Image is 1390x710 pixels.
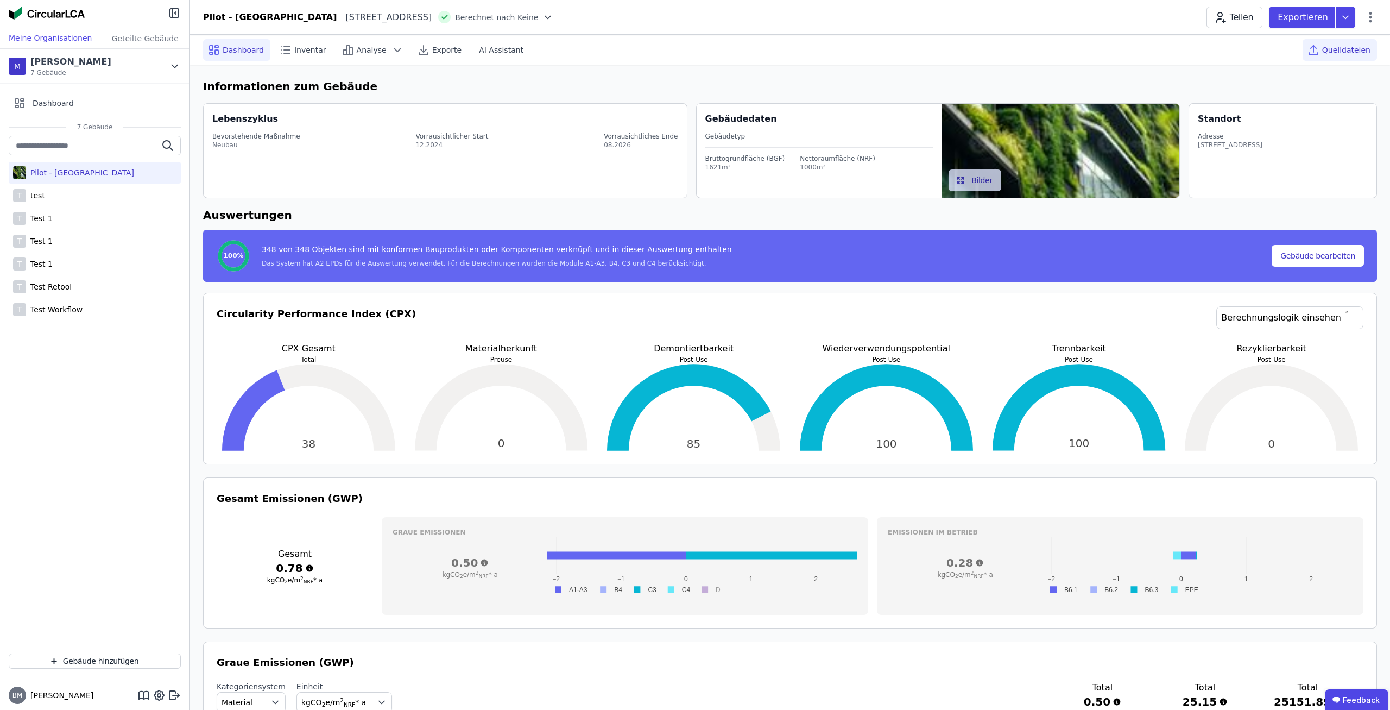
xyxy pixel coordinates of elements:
div: 08.2026 [604,141,678,149]
div: Vorrausichtliches Ende [604,132,678,141]
p: CPX Gesamt [217,342,401,355]
sub: NRF [304,579,313,585]
div: 348 von 348 Objekten sind mit konformen Bauprodukten oder Komponenten verknüpft und in dieser Aus... [262,244,732,259]
div: Das System hat A2 EPDs für die Auswertung verwendet. Für die Berechnungen wurden die Module A1-A3... [262,259,732,268]
p: Materialherkunft [409,342,593,355]
sub: 2 [460,574,463,579]
p: Total [217,355,401,364]
div: T [13,257,26,271]
sub: 2 [955,574,958,579]
button: Gebäude hinzufügen [9,654,181,669]
span: [PERSON_NAME] [26,690,93,701]
div: [PERSON_NAME] [30,55,111,68]
sub: 2 [285,579,288,585]
h3: Gesamt [217,548,373,561]
div: Neubau [212,141,300,149]
h3: 25.15 [1171,694,1239,709]
h3: Circularity Performance Index (CPX) [217,306,416,342]
p: Post-Use [794,355,978,364]
div: [STREET_ADDRESS] [1198,141,1262,149]
button: Gebäude bearbeiten [1272,245,1364,267]
h3: 0.50 [393,555,547,570]
sub: NRF [974,574,983,579]
div: Test Workflow [26,304,83,315]
span: Berechnet nach Keine [455,12,538,23]
p: Preuse [409,355,593,364]
h3: Graue Emissionen (GWP) [217,655,1363,670]
p: Demontiertbarkeit [602,342,786,355]
label: Einheit [296,681,392,692]
sub: NRF [478,574,488,579]
div: Geteilte Gebäude [100,28,189,48]
span: Dashboard [223,45,264,55]
sup: 2 [971,570,974,576]
div: Vorrausichtlicher Start [415,132,488,141]
h3: 0.78 [217,561,373,576]
p: Post-Use [602,355,786,364]
div: Standort [1198,112,1241,125]
h3: Emissionen im betrieb [888,528,1353,537]
div: 1621m² [705,163,785,172]
div: T [13,280,26,293]
p: Wiederverwendungspotential [794,342,978,355]
div: T [13,212,26,225]
button: Bilder [949,169,1001,191]
h3: 0.50 [1069,694,1136,709]
span: Material [222,697,252,708]
div: Test 1 [26,236,53,247]
h3: Total [1069,681,1136,694]
div: T [13,303,26,316]
span: 7 Gebäude [66,123,124,131]
span: kgCO e/m * a [443,571,498,579]
div: Test 1 [26,213,53,224]
button: Teilen [1206,7,1262,28]
div: Gebäudedaten [705,112,943,125]
span: kgCO e/m * a [267,576,323,584]
div: Gebäudetyp [705,132,934,141]
span: 100% [223,252,243,260]
div: M [9,58,26,75]
div: [STREET_ADDRESS] [337,11,432,24]
sub: 2 [322,701,326,708]
div: 12.2024 [415,141,488,149]
div: Adresse [1198,132,1262,141]
h3: Total [1274,681,1342,694]
p: Post-Use [1179,355,1363,364]
h3: 25151.89 [1274,694,1342,709]
span: Quelldateien [1322,45,1370,55]
span: Dashboard [33,98,74,109]
h3: Graue Emissionen [393,528,857,537]
span: Analyse [357,45,387,55]
div: test [26,190,45,201]
p: Rezyklierbarkeit [1179,342,1363,355]
div: Lebenszyklus [212,112,278,125]
h6: Auswertungen [203,207,1377,223]
div: Pilot - [GEOGRAPHIC_DATA] [26,167,134,178]
img: Pilot - Green Building [13,164,26,181]
div: Pilot - [GEOGRAPHIC_DATA] [203,11,337,24]
div: T [13,235,26,248]
div: Test 1 [26,259,53,269]
label: Kategoriensystem [217,681,286,692]
div: Test Retool [26,281,72,292]
sup: 2 [340,697,344,703]
div: Bruttogrundfläche (BGF) [705,154,785,163]
span: Exporte [432,45,462,55]
div: Bevorstehende Maßnahme [212,132,300,141]
h3: 0.28 [888,555,1042,570]
h3: Gesamt Emissionen (GWP) [217,491,1363,506]
span: BM [12,692,23,699]
img: Concular [9,7,85,20]
span: kgCO e/m * a [938,571,993,579]
h3: Total [1171,681,1239,694]
sup: 2 [476,570,479,576]
p: Exportieren [1278,11,1330,24]
h6: Informationen zum Gebäude [203,78,1377,95]
span: 7 Gebäude [30,68,111,77]
div: Nettoraumfläche (NRF) [800,154,875,163]
span: AI Assistant [479,45,523,55]
span: kgCO e/m * a [301,698,366,707]
p: Trennbarkeit [987,342,1171,355]
sup: 2 [300,576,304,581]
span: Inventar [294,45,326,55]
